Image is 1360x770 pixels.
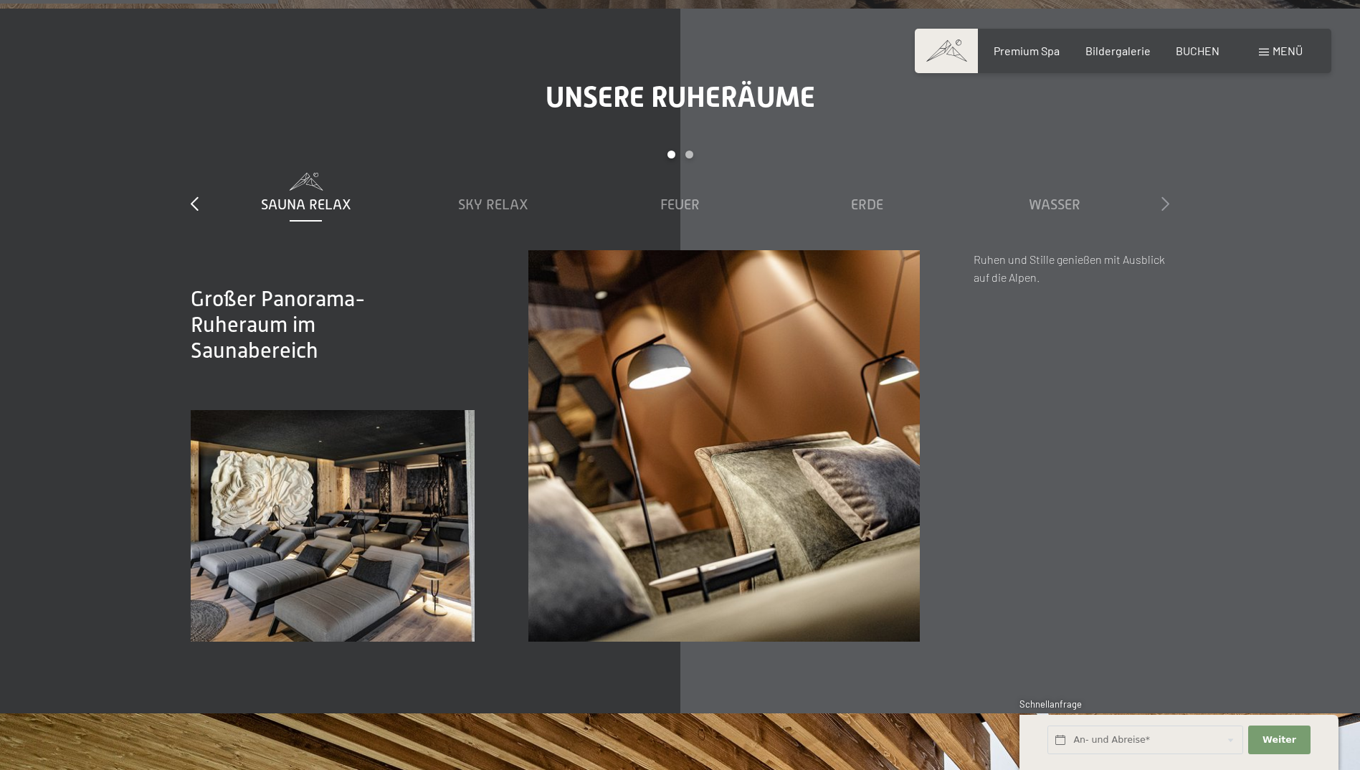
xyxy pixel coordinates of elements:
[974,250,1169,287] p: Ruhen und Stille genießen mit Ausblick auf die Alpen.
[994,44,1060,57] a: Premium Spa
[1029,196,1080,212] span: Wasser
[667,151,675,158] div: Carousel Page 1 (Current Slide)
[212,151,1148,173] div: Carousel Pagination
[191,287,366,363] span: Großer Panorama-Ruheraum im Saunabereich
[1176,44,1219,57] a: BUCHEN
[1273,44,1303,57] span: Menü
[546,80,815,114] span: Unsere Ruheräume
[851,196,883,212] span: Erde
[660,196,700,212] span: Feuer
[458,196,528,212] span: Sky Relax
[261,196,351,212] span: Sauna Relax
[1019,698,1082,710] span: Schnellanfrage
[191,410,475,642] img: Ruheräume - Chill Lounge - Wellnesshotel - Ahrntal - Schwarzenstein
[685,151,693,158] div: Carousel Page 2
[528,250,920,642] img: Ruheräume - Chill Lounge - Wellnesshotel - Ahrntal - Schwarzenstein
[1085,44,1151,57] a: Bildergalerie
[1262,733,1296,746] span: Weiter
[1248,726,1310,755] button: Weiter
